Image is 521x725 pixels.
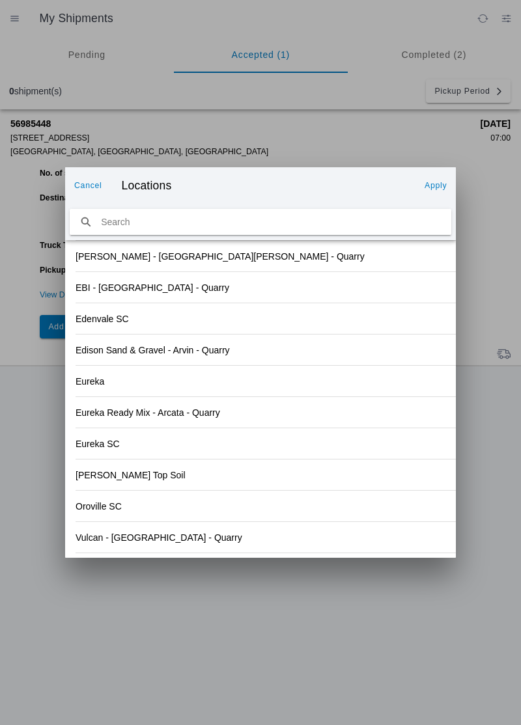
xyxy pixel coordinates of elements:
[65,491,456,522] ion-item: Oroville SC
[65,335,456,366] ion-item: Edison Sand & Gravel - Arvin - Quarry
[65,272,456,303] ion-item: EBI - [GEOGRAPHIC_DATA] - Quarry
[65,428,456,459] ion-item: Eureka SC
[69,175,107,196] ion-button: Cancel
[65,522,456,553] ion-item: Vulcan - [GEOGRAPHIC_DATA] - Quarry
[65,366,456,397] ion-item: Eureka
[65,459,456,491] ion-item: [PERSON_NAME] Top Soil
[70,209,451,236] input: search text
[109,179,418,193] ion-title: Locations
[65,397,456,428] ion-item: Eureka Ready Mix - Arcata - Quarry
[65,303,456,335] ion-item: Edenvale SC
[65,241,456,272] ion-item: [PERSON_NAME] - [GEOGRAPHIC_DATA][PERSON_NAME] - Quarry
[419,175,452,196] ion-button: Apply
